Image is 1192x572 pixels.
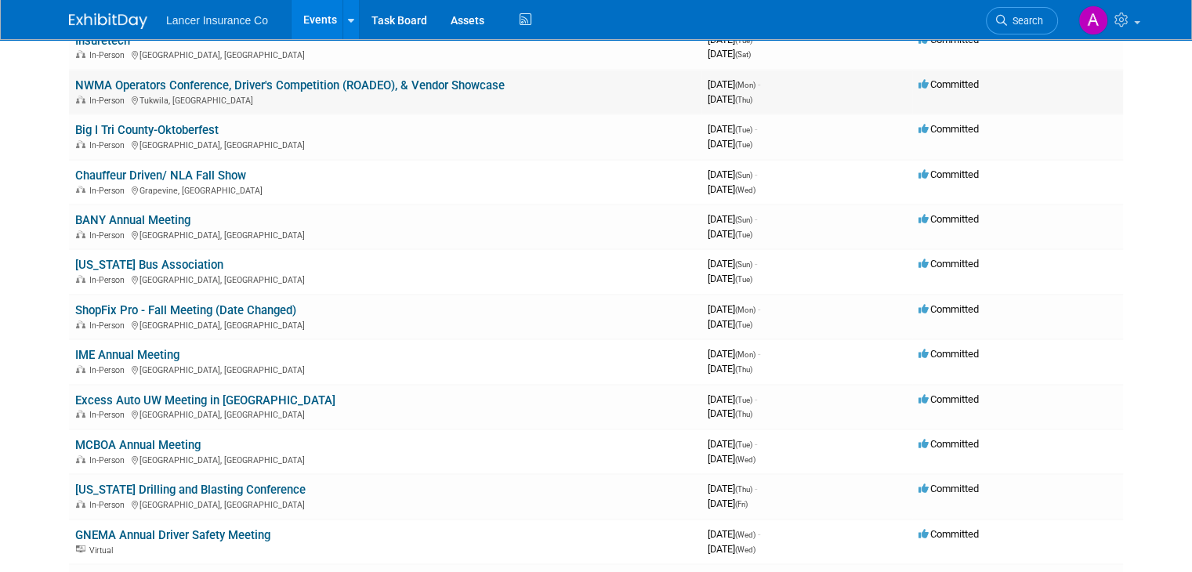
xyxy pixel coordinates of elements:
[76,96,85,103] img: In-Person Event
[708,228,752,240] span: [DATE]
[755,258,757,270] span: -
[89,140,129,150] span: In-Person
[75,258,223,272] a: [US_STATE] Bus Association
[708,303,760,315] span: [DATE]
[89,230,129,241] span: In-Person
[708,318,752,330] span: [DATE]
[75,303,296,317] a: ShopFix Pro - Fall Meeting (Date Changed)
[708,123,757,135] span: [DATE]
[89,275,129,285] span: In-Person
[708,363,752,375] span: [DATE]
[75,183,695,196] div: Grapevine, [GEOGRAPHIC_DATA]
[708,213,757,225] span: [DATE]
[755,483,757,494] span: -
[89,320,129,331] span: In-Person
[75,453,695,465] div: [GEOGRAPHIC_DATA], [GEOGRAPHIC_DATA]
[758,78,760,90] span: -
[735,50,751,59] span: (Sat)
[75,34,130,48] a: Insuretech
[76,410,85,418] img: In-Person Event
[708,438,757,450] span: [DATE]
[75,438,201,452] a: MCBOA Annual Meeting
[735,260,752,269] span: (Sun)
[76,230,85,238] img: In-Person Event
[918,528,979,540] span: Committed
[1007,15,1043,27] span: Search
[75,363,695,375] div: [GEOGRAPHIC_DATA], [GEOGRAPHIC_DATA]
[758,348,760,360] span: -
[89,96,129,106] span: In-Person
[708,528,760,540] span: [DATE]
[735,545,755,554] span: (Wed)
[735,320,752,329] span: (Tue)
[735,485,752,494] span: (Thu)
[75,228,695,241] div: [GEOGRAPHIC_DATA], [GEOGRAPHIC_DATA]
[89,365,129,375] span: In-Person
[75,213,190,227] a: BANY Annual Meeting
[735,530,755,539] span: (Wed)
[708,498,748,509] span: [DATE]
[708,453,755,465] span: [DATE]
[918,393,979,405] span: Committed
[735,36,752,45] span: (Tue)
[76,545,85,553] img: Virtual Event
[708,93,752,105] span: [DATE]
[918,78,979,90] span: Committed
[918,34,979,45] span: Committed
[76,140,85,148] img: In-Person Event
[755,123,757,135] span: -
[76,500,85,508] img: In-Person Event
[755,168,757,180] span: -
[75,498,695,510] div: [GEOGRAPHIC_DATA], [GEOGRAPHIC_DATA]
[758,303,760,315] span: -
[708,168,757,180] span: [DATE]
[75,93,695,106] div: Tukwila, [GEOGRAPHIC_DATA]
[755,393,757,405] span: -
[76,275,85,283] img: In-Person Event
[89,410,129,420] span: In-Person
[76,50,85,58] img: In-Person Event
[708,483,757,494] span: [DATE]
[735,215,752,224] span: (Sun)
[918,123,979,135] span: Committed
[89,50,129,60] span: In-Person
[918,303,979,315] span: Committed
[735,396,752,404] span: (Tue)
[75,78,505,92] a: NWMA Operators Conference, Driver's Competition (ROADEO), & Vendor Showcase
[75,48,695,60] div: [GEOGRAPHIC_DATA], [GEOGRAPHIC_DATA]
[76,186,85,194] img: In-Person Event
[89,186,129,196] span: In-Person
[918,213,979,225] span: Committed
[75,138,695,150] div: [GEOGRAPHIC_DATA], [GEOGRAPHIC_DATA]
[75,483,306,497] a: [US_STATE] Drilling and Blasting Conference
[735,171,752,179] span: (Sun)
[708,78,760,90] span: [DATE]
[76,455,85,463] img: In-Person Event
[75,393,335,407] a: Excess Auto UW Meeting in [GEOGRAPHIC_DATA]
[918,168,979,180] span: Committed
[758,528,760,540] span: -
[166,14,268,27] span: Lancer Insurance Co
[735,125,752,134] span: (Tue)
[918,483,979,494] span: Committed
[755,213,757,225] span: -
[708,407,752,419] span: [DATE]
[75,168,246,183] a: Chauffeur Driven/ NLA Fall Show
[708,543,755,555] span: [DATE]
[735,440,752,449] span: (Tue)
[89,545,118,556] span: Virtual
[735,500,748,509] span: (Fri)
[735,275,752,284] span: (Tue)
[918,438,979,450] span: Committed
[89,500,129,510] span: In-Person
[75,348,179,362] a: IME Annual Meeting
[735,410,752,418] span: (Thu)
[76,320,85,328] img: In-Person Event
[708,34,757,45] span: [DATE]
[89,455,129,465] span: In-Person
[75,318,695,331] div: [GEOGRAPHIC_DATA], [GEOGRAPHIC_DATA]
[75,407,695,420] div: [GEOGRAPHIC_DATA], [GEOGRAPHIC_DATA]
[75,528,270,542] a: GNEMA Annual Driver Safety Meeting
[735,230,752,239] span: (Tue)
[986,7,1058,34] a: Search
